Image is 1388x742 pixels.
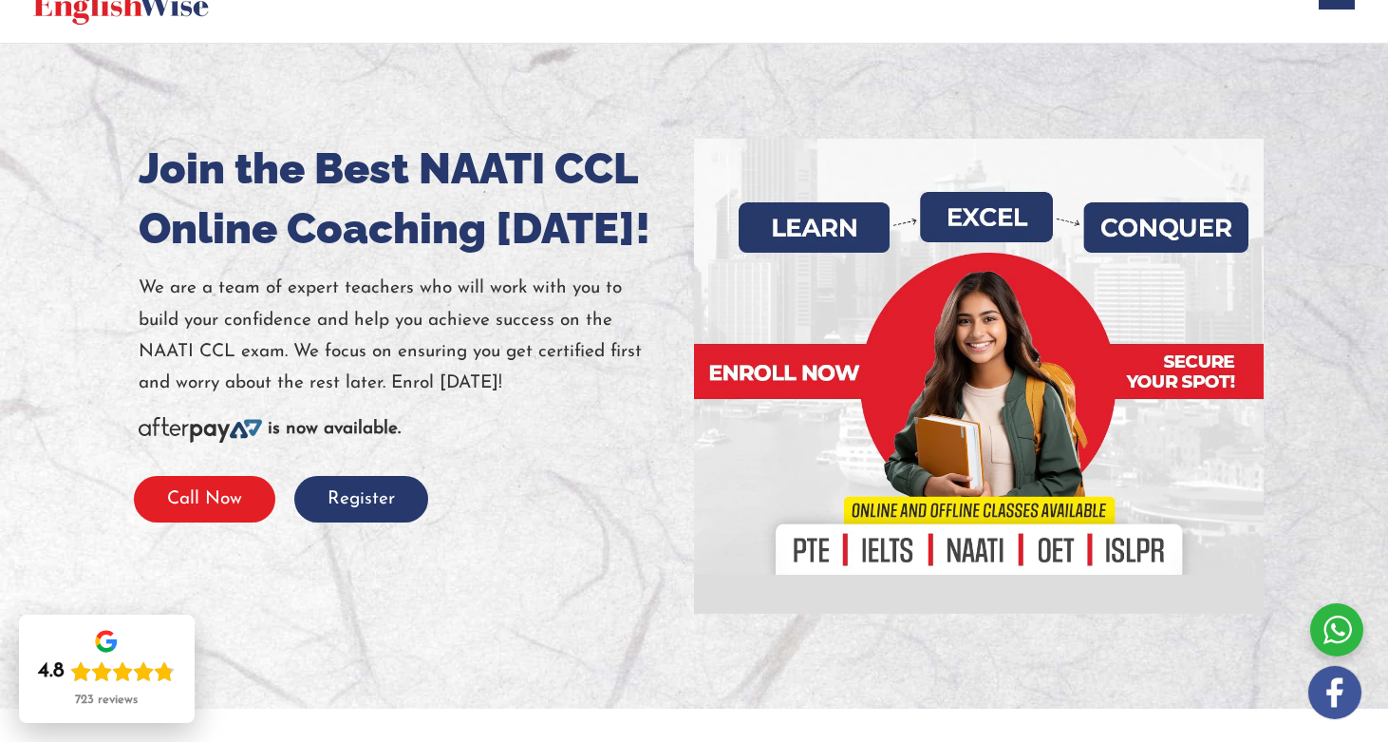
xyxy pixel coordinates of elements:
h1: Join the Best NAATI CCL Online Coaching [DATE]! [139,139,680,258]
div: Rating: 4.8 out of 5 [38,658,175,685]
b: is now available. [268,420,401,438]
p: We are a team of expert teachers who will work with you to build your confidence and help you ach... [139,273,680,399]
button: Register [294,476,428,523]
img: Afterpay-Logo [139,417,262,443]
a: Call Now [134,490,275,508]
button: Call Now [134,476,275,523]
a: Register [294,490,428,508]
div: 723 reviews [75,693,138,708]
img: white-facebook.png [1308,666,1361,719]
div: 4.8 [38,658,65,685]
